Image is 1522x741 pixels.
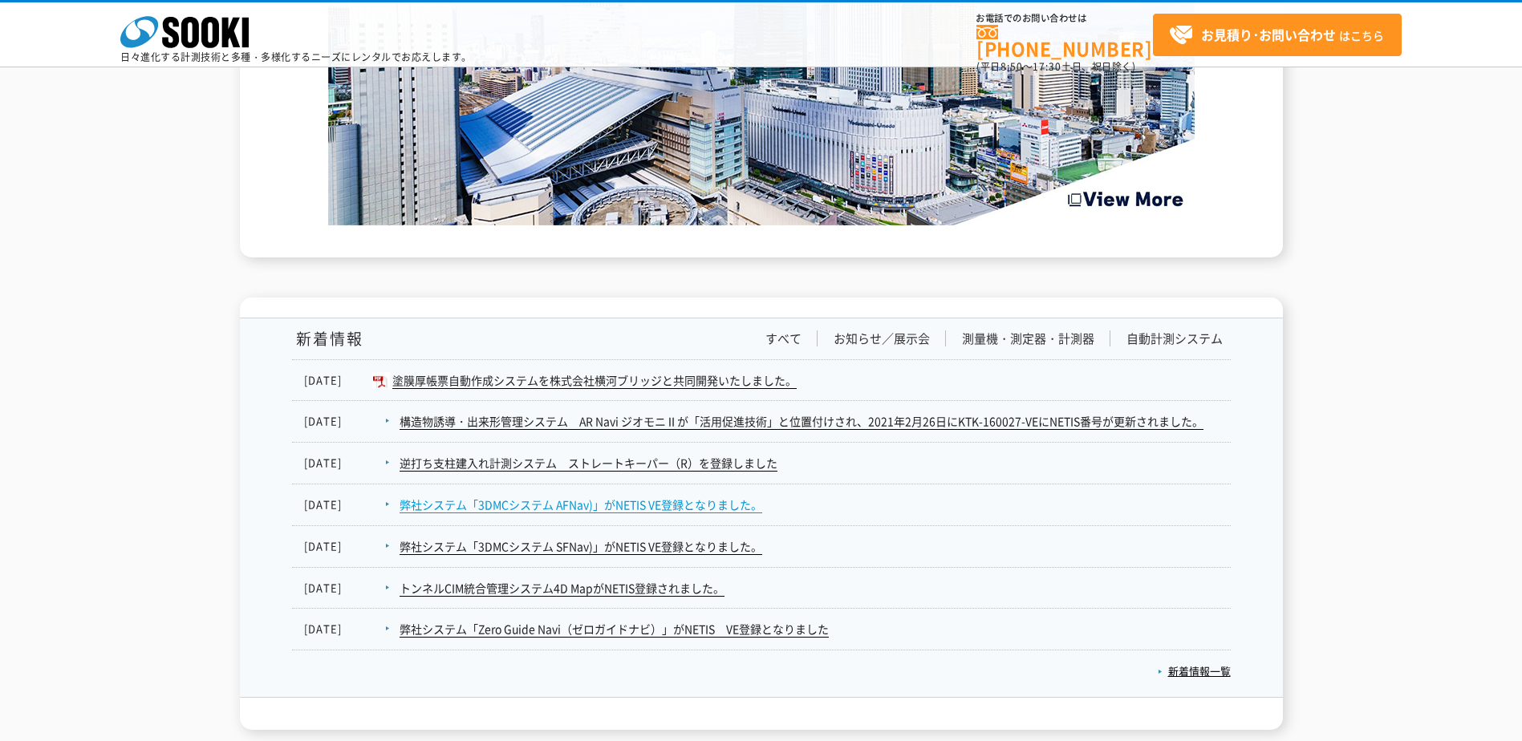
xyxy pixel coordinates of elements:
span: 8:50 [1000,59,1023,74]
a: 弊社システム「3DMCシステム AFNav)」がNETIS VE登録となりました。 [400,496,762,513]
a: 測量機・測定器・計測器 [962,330,1094,347]
span: 17:30 [1033,59,1061,74]
dt: [DATE] [304,372,376,389]
dt: [DATE] [304,455,376,472]
p: 日々進化する計測技術と多種・多様化するニーズにレンタルでお応えします。 [120,52,472,62]
a: トンネルCIM統合管理システム4D MapがNETIS登録されました。 [400,580,724,597]
span: はこちら [1169,23,1384,47]
a: すべて [765,330,802,347]
dt: [DATE] [304,580,376,597]
a: 構造物誘導・出来形管理システム AR Navi ジオモニⅡが「活用促進技術」と位置付けされ、2021年2月26日にKTK-160027-VEにNETIS番号が更新されました。 [400,413,1203,430]
a: 逆打ち支柱建入れ計測システム ストレートキーパー（R）を登録しました [400,455,777,472]
a: お知らせ／展示会 [834,330,930,347]
a: [PHONE_NUMBER] [976,25,1153,58]
dt: [DATE] [304,621,376,638]
a: 弊社システム「3DMCシステム SFNav)」がNETIS VE登録となりました。 [400,538,762,555]
a: 弊社システム「Zero Guide Navi（ゼロガイドナビ）」がNETIS VE登録となりました [400,621,829,638]
h1: 新着情報 [292,330,363,347]
a: 新着情報一覧 [1158,663,1231,678]
dt: [DATE] [304,496,376,513]
span: (平日 ～ 土日、祝日除く) [976,59,1135,74]
a: 塗膜厚帳票自動作成システムを株式会社横河ブリッジと共同開発いたしました。 [392,372,797,389]
a: 自動計測システム [1126,330,1223,347]
dt: [DATE] [304,413,376,430]
dt: [DATE] [304,538,376,555]
a: お見積り･お問い合わせはこちら [1153,14,1402,56]
strong: お見積り･お問い合わせ [1201,25,1336,44]
span: お電話でのお問い合わせは [976,14,1153,23]
a: Create the Future [328,209,1195,224]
